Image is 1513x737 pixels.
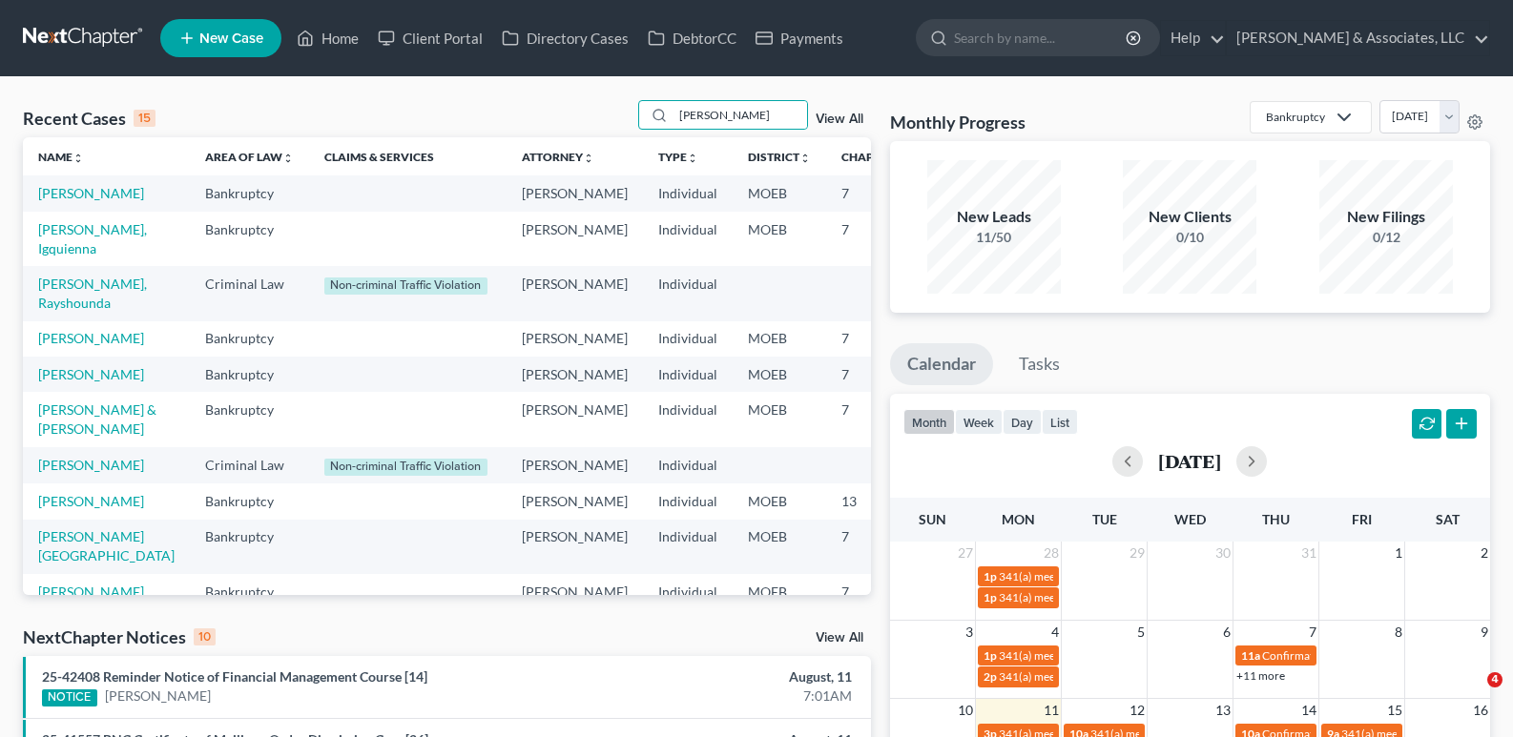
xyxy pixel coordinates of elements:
[955,409,1003,435] button: week
[733,321,826,357] td: MOEB
[205,150,294,164] a: Area of Lawunfold_more
[594,667,852,686] div: August, 11
[733,520,826,574] td: MOEB
[287,21,368,55] a: Home
[38,330,144,346] a: [PERSON_NAME]
[507,392,643,446] td: [PERSON_NAME]
[826,392,922,446] td: 7
[38,276,147,311] a: [PERSON_NAME], Rayshounda
[1002,511,1035,527] span: Mon
[199,31,263,46] span: New Case
[999,669,1183,684] span: 341(a) meeting for [PERSON_NAME]
[105,686,211,706] a: [PERSON_NAME]
[733,483,826,519] td: MOEB
[1049,621,1061,644] span: 4
[324,459,487,476] div: Non-criminal Traffic Violation
[1042,542,1061,564] span: 28
[643,212,733,266] td: Individual
[190,321,309,357] td: Bankruptcy
[999,648,1183,663] span: 341(a) meeting for [PERSON_NAME]
[927,228,1061,247] div: 11/50
[984,590,997,604] span: 1p
[38,583,144,600] a: [PERSON_NAME]
[368,21,492,55] a: Client Portal
[1319,228,1453,247] div: 0/12
[1002,343,1077,385] a: Tasks
[309,137,507,175] th: Claims & Services
[1262,648,1479,663] span: Confirmation hearing for [PERSON_NAME]
[984,569,997,583] span: 1p
[190,266,309,320] td: Criminal Law
[999,569,1183,583] span: 341(a) meeting for [PERSON_NAME]
[748,150,811,164] a: Districtunfold_more
[1213,699,1233,722] span: 13
[1213,542,1233,564] span: 30
[1299,699,1318,722] span: 14
[1487,672,1503,687] span: 4
[324,277,487,295] div: Non-criminal Traffic Violation
[746,21,853,55] a: Payments
[964,621,975,644] span: 3
[1307,621,1318,644] span: 7
[38,401,156,437] a: [PERSON_NAME] & [PERSON_NAME]
[643,483,733,519] td: Individual
[1123,206,1256,228] div: New Clients
[38,457,144,473] a: [PERSON_NAME]
[816,113,863,126] a: View All
[1236,668,1285,683] a: +11 more
[643,520,733,574] td: Individual
[1174,511,1206,527] span: Wed
[984,648,997,663] span: 1p
[507,266,643,320] td: [PERSON_NAME]
[674,101,807,129] input: Search by name...
[507,357,643,392] td: [PERSON_NAME]
[826,574,922,609] td: 7
[1221,621,1233,644] span: 6
[73,153,84,164] i: unfold_more
[194,628,216,645] div: 10
[816,631,863,645] a: View All
[643,392,733,446] td: Individual
[826,175,922,211] td: 7
[643,447,733,483] td: Individual
[890,111,1026,133] h3: Monthly Progress
[954,20,1129,55] input: Search by name...
[1003,409,1042,435] button: day
[643,175,733,211] td: Individual
[507,212,643,266] td: [PERSON_NAME]
[1241,648,1260,663] span: 11a
[507,574,643,609] td: [PERSON_NAME]
[1479,542,1490,564] span: 2
[1448,672,1494,718] iframe: Intercom live chat
[522,150,594,164] a: Attorneyunfold_more
[1128,542,1147,564] span: 29
[733,574,826,609] td: MOEB
[984,669,997,684] span: 2p
[23,625,216,648] div: NextChapter Notices
[594,686,852,706] div: 7:01AM
[956,699,975,722] span: 10
[507,483,643,519] td: [PERSON_NAME]
[1352,511,1372,527] span: Fri
[903,409,955,435] button: month
[42,668,427,685] a: 25-42408 Reminder Notice of Financial Management Course [14]
[1262,511,1290,527] span: Thu
[643,357,733,392] td: Individual
[134,110,155,127] div: 15
[38,221,147,256] a: [PERSON_NAME], Igquienna
[492,21,638,55] a: Directory Cases
[1042,409,1078,435] button: list
[190,212,309,266] td: Bankruptcy
[1266,109,1325,125] div: Bankruptcy
[999,590,1183,604] span: 341(a) meeting for [PERSON_NAME]
[1161,21,1225,55] a: Help
[927,206,1061,228] div: New Leads
[643,574,733,609] td: Individual
[190,483,309,519] td: Bankruptcy
[38,185,144,201] a: [PERSON_NAME]
[1092,511,1117,527] span: Tue
[687,153,698,164] i: unfold_more
[507,175,643,211] td: [PERSON_NAME]
[890,343,993,385] a: Calendar
[1135,621,1147,644] span: 5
